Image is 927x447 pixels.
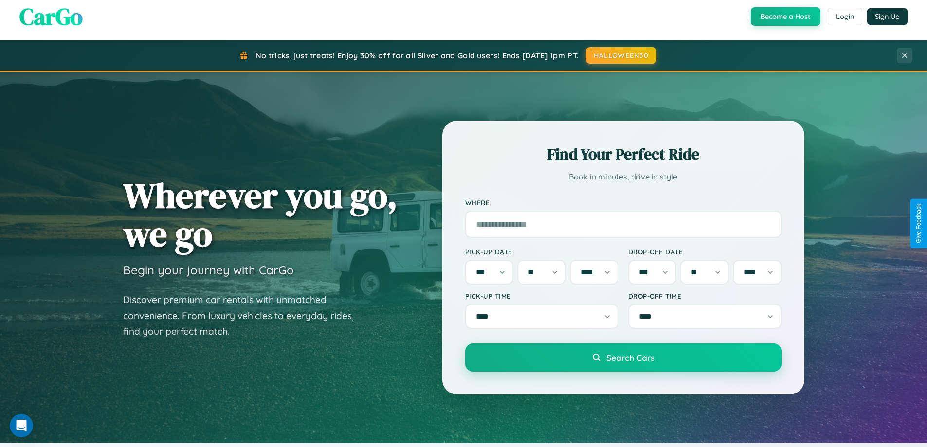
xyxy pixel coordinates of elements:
p: Book in minutes, drive in style [465,170,782,184]
button: Search Cars [465,343,782,372]
p: Discover premium car rentals with unmatched convenience. From luxury vehicles to everyday rides, ... [123,292,366,340]
label: Pick-up Time [465,292,618,300]
label: Pick-up Date [465,248,618,256]
button: Sign Up [867,8,908,25]
span: Search Cars [606,352,654,363]
h2: Find Your Perfect Ride [465,143,782,165]
label: Drop-off Date [628,248,782,256]
span: CarGo [19,0,83,33]
div: Give Feedback [915,204,922,243]
label: Drop-off Time [628,292,782,300]
button: Login [828,8,862,25]
button: Become a Host [751,7,820,26]
h1: Wherever you go, we go [123,176,398,253]
h3: Begin your journey with CarGo [123,263,294,277]
button: HALLOWEEN30 [586,47,656,64]
span: No tricks, just treats! Enjoy 30% off for all Silver and Gold users! Ends [DATE] 1pm PT. [255,51,579,60]
iframe: Intercom live chat [10,414,33,437]
label: Where [465,198,782,207]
